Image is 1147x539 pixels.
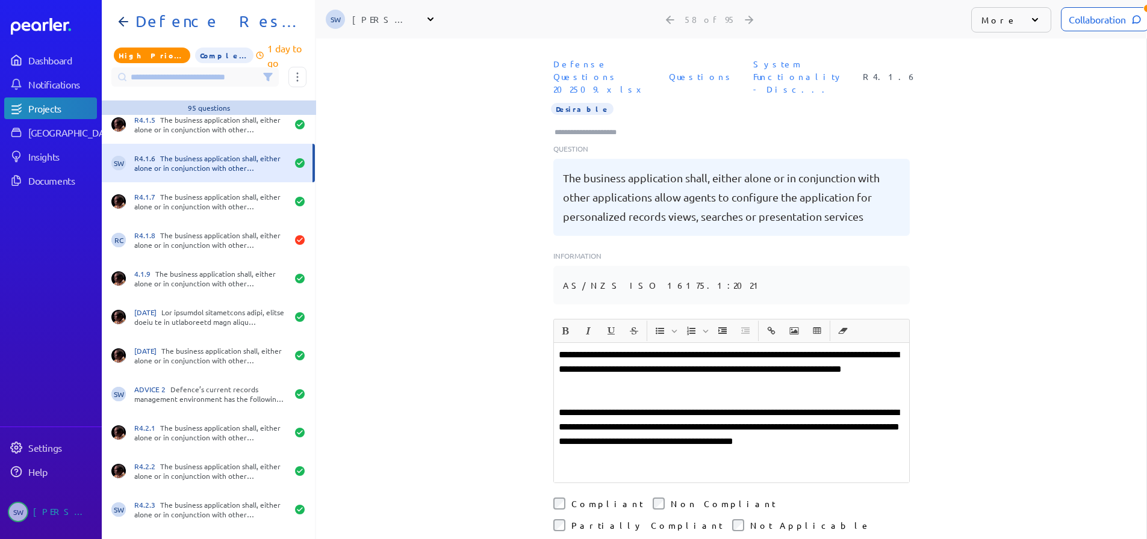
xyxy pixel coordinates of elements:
div: The business application shall, either alone or in conjunction with other applications create and... [134,500,287,519]
span: Steve Whittington [111,156,126,170]
div: Dashboard [28,54,96,66]
label: Non Compliant [671,497,776,510]
a: Documents [4,170,97,191]
div: The business application shall, either alone or in conjunction with other applications, enable al... [134,346,287,365]
span: R4.1.5 [134,115,160,125]
button: Insert Ordered List [681,321,701,341]
button: Increase Indent [712,321,733,341]
div: The business application shall, either alone or in conjunction with other applications apply secu... [134,423,287,442]
span: Section: System Functionality - Discovery, use and sharing - Search, retrieval, presentation, use... [748,53,848,100]
div: [GEOGRAPHIC_DATA] [28,126,118,138]
span: Insert Image [783,321,805,341]
span: Underline [600,321,622,341]
div: [PERSON_NAME] [33,502,93,522]
div: Notifications [28,78,96,90]
img: Ryan Baird [111,271,126,286]
a: Dashboard [4,49,97,71]
button: Insert table [807,321,827,341]
a: Insights [4,146,97,167]
span: R4.2.1 [134,423,160,433]
button: Italic [578,321,598,341]
span: [DATE] [134,346,161,356]
span: Increase Indent [712,321,733,341]
span: Priority [114,48,190,63]
span: Insert link [760,321,782,341]
span: R4.1.8 [134,230,160,240]
p: 1 day to go [267,41,306,70]
p: Information [553,250,910,261]
button: Insert Unordered List [650,321,670,341]
label: Compliant [571,497,643,510]
h1: Defence Response 202509 [131,12,296,31]
span: Insert Ordered List [680,321,710,341]
div: Documents [28,174,96,186]
span: [DATE] [134,307,161,317]
a: Notifications [4,73,97,95]
pre: The business application shall, either alone or in conjunction with other applications allow agen... [563,168,900,226]
div: The business application shall, either alone or in conjunction with other applications apply secu... [134,461,287,481]
span: Italic [577,321,599,341]
a: Dashboard [11,18,97,35]
div: Insights [28,150,96,162]
span: Robert Craig [111,233,126,247]
span: Steve Whittington [111,502,126,517]
button: Strike through [624,321,644,341]
img: Ryan Baird [111,117,126,132]
button: Insert link [761,321,782,341]
span: ADVICE 2 [134,384,170,394]
input: Type here to add tags [553,126,628,138]
div: Help [28,466,96,478]
div: [PERSON_NAME] [352,13,412,25]
span: Importance Desirable [551,103,614,115]
span: 4.1.9 [134,269,155,279]
pre: AS/NZS ISO 16175.1:2021 [563,276,763,295]
img: Ryan Baird [111,310,126,324]
span: Steve Whittington [111,387,126,401]
div: Projects [28,102,96,114]
img: Ryan Baird [111,194,126,209]
span: Clear Formatting [832,321,854,341]
button: Insert Image [784,321,804,341]
img: Ryan Baird [111,425,126,440]
div: Lor ipsumdol sitametcons adipi, elitse doeiu te in utlaboreetd magn aliqu enimadminimv, quisnos e... [134,307,287,327]
span: Bold [555,321,576,341]
button: Clear Formatting [833,321,853,341]
span: All Questions Completed [195,48,253,63]
span: Steve Whittington [8,502,28,522]
span: R4.2.3 [134,500,160,510]
span: Reference Number: R4.1.6 [858,66,922,88]
img: Ryan Baird [111,464,126,478]
a: Help [4,461,97,482]
label: Partially Compliant [571,519,723,531]
span: Insert Unordered List [649,321,679,341]
div: Settings [28,442,96,454]
span: Decrease Indent [735,321,756,341]
p: More [981,14,1017,26]
button: Bold [555,321,576,341]
p: Question [553,143,910,154]
span: Document: Defense Questions 202509.xlsx [549,53,654,100]
span: R4.2.2 [134,461,160,471]
a: [GEOGRAPHIC_DATA] [4,122,97,143]
img: Ryan Baird [111,348,126,363]
button: Underline [601,321,621,341]
div: Defence’s current records management environment has the following different types of Objective U... [134,384,287,404]
div: The business application shall, either alone or in conjunction with other applications, support u... [134,115,287,134]
div: The business application shall, either alone or in conjunction with other applications allow agen... [134,153,287,173]
div: 95 questions [188,103,230,112]
a: Settings [4,437,97,458]
span: R4.1.7 [134,192,160,202]
span: Strike through [623,321,645,341]
a: SW[PERSON_NAME] [4,497,97,527]
span: Sheet: Questions [664,66,739,88]
span: Insert table [806,321,828,341]
div: The business application shall, either alone or in conjunction with other applications allow for ... [134,192,287,211]
span: R4.1.6 [134,153,160,163]
a: Projects [4,97,97,119]
span: Steve Whittington [326,10,345,29]
div: The business application shall, either alone or in conjunction with other applications be able to... [134,230,287,250]
div: The business application shall, either alone or in conjunction with other applications, support r... [134,269,287,288]
div: 58 of 95 [685,14,736,25]
label: Not Applicable [750,519,871,531]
